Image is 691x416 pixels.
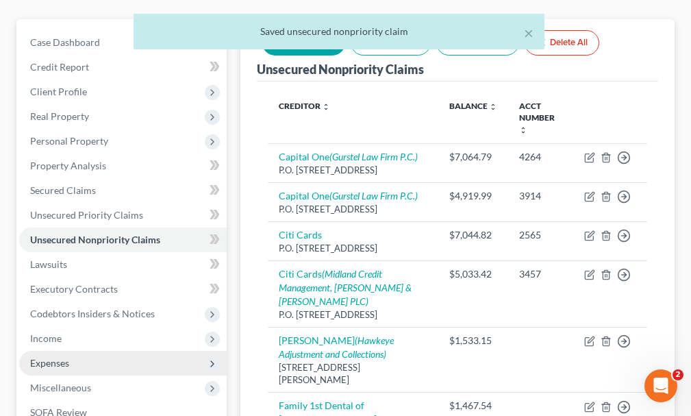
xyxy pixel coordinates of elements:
i: unfold_more [489,103,497,111]
i: (Gurstel Law Firm P.C.) [329,190,418,201]
div: $1,533.15 [449,334,497,347]
span: Client Profile [30,86,87,97]
div: $7,064.79 [449,150,497,164]
div: 3914 [519,189,562,203]
span: 2 [673,369,683,380]
span: Miscellaneous [30,382,91,393]
span: Codebtors Insiders & Notices [30,308,155,319]
div: 4264 [519,150,562,164]
i: unfold_more [322,103,330,111]
a: Property Analysis [19,154,227,178]
span: Real Property [30,110,89,122]
a: Secured Claims [19,178,227,203]
span: Executory Contracts [30,283,118,295]
i: (Gurstel Law Firm P.C.) [329,151,418,162]
a: [PERSON_NAME](Hawkeye Adjustment and Collections) [279,334,394,360]
div: 3457 [519,267,562,281]
a: Creditor unfold_more [279,101,330,111]
div: 2565 [519,228,562,242]
div: $4,919.99 [449,189,497,203]
span: Secured Claims [30,184,96,196]
i: unfold_more [519,126,527,134]
div: Saved unsecured nonpriority claim [145,25,533,38]
span: Unsecured Priority Claims [30,209,143,221]
a: Citi Cards [279,229,322,241]
div: P.O. [STREET_ADDRESS] [279,242,427,255]
iframe: Intercom live chat [644,369,677,402]
span: Lawsuits [30,258,67,270]
a: Acct Number unfold_more [519,101,555,134]
div: $7,044.82 [449,228,497,242]
span: Personal Property [30,135,108,147]
a: Balance unfold_more [449,101,497,111]
i: (Midland Credit Management, [PERSON_NAME] & [PERSON_NAME] PLC) [279,268,412,307]
a: Credit Report [19,55,227,79]
span: Credit Report [30,61,89,73]
div: $1,467.54 [449,399,497,413]
a: Unsecured Nonpriority Claims [19,228,227,252]
div: $5,033.42 [449,267,497,281]
a: Citi Cards(Midland Credit Management, [PERSON_NAME] & [PERSON_NAME] PLC) [279,268,412,307]
span: Unsecured Nonpriority Claims [30,234,160,245]
span: Income [30,332,62,344]
a: Capital One(Gurstel Law Firm P.C.) [279,151,418,162]
span: Expenses [30,357,69,369]
a: Executory Contracts [19,277,227,302]
i: (Hawkeye Adjustment and Collections) [279,334,394,360]
div: Unsecured Nonpriority Claims [257,61,424,77]
span: Property Analysis [30,160,106,171]
div: P.O. [STREET_ADDRESS] [279,203,427,216]
div: P.O. [STREET_ADDRESS] [279,308,427,321]
a: Unsecured Priority Claims [19,203,227,228]
a: Capital One(Gurstel Law Firm P.C.) [279,190,418,201]
a: Lawsuits [19,252,227,277]
button: × [524,25,533,41]
div: [STREET_ADDRESS][PERSON_NAME] [279,361,427,387]
div: P.O. [STREET_ADDRESS] [279,164,427,177]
